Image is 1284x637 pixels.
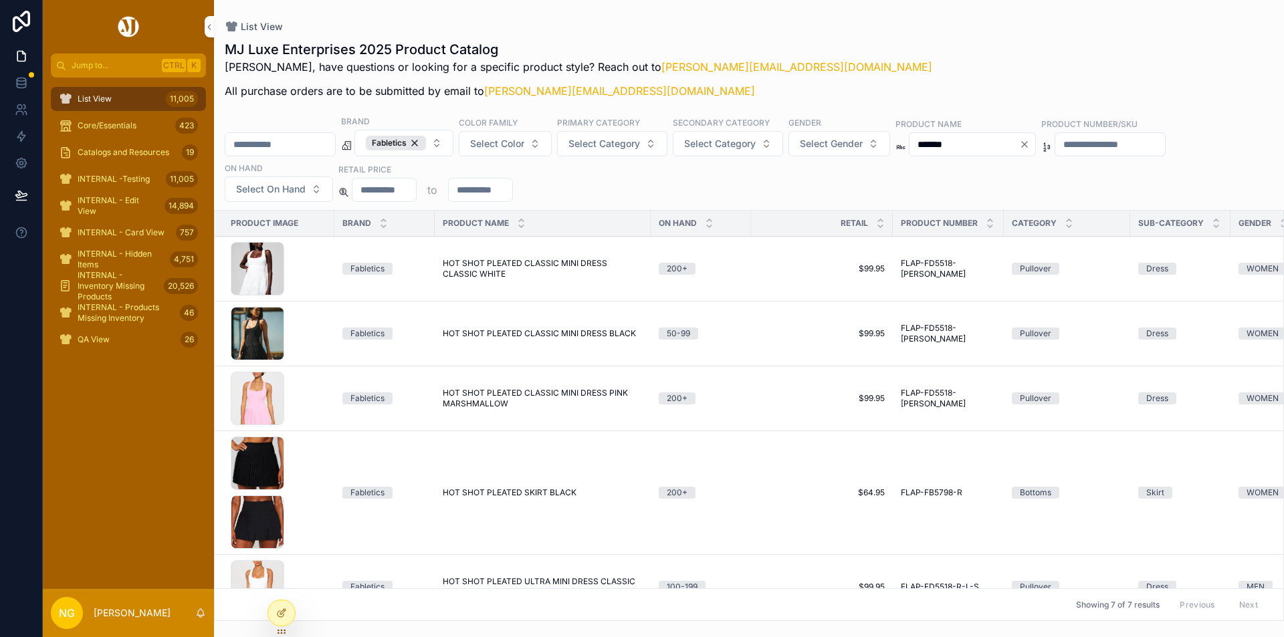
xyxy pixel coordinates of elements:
[661,60,932,74] a: [PERSON_NAME][EMAIL_ADDRESS][DOMAIN_NAME]
[800,137,863,150] span: Select Gender
[470,137,524,150] span: Select Color
[759,393,885,404] a: $99.95
[484,84,755,98] a: [PERSON_NAME][EMAIL_ADDRESS][DOMAIN_NAME]
[170,251,198,267] div: 4,751
[901,582,979,592] span: FLAP-FD5518-R-L-S
[236,182,306,196] span: Select On Hand
[659,487,743,499] a: 200+
[51,301,206,325] a: INTERNAL - Products Missing Inventory46
[338,163,391,175] label: Retail Price
[231,218,298,229] span: Product Image
[568,137,640,150] span: Select Category
[1138,392,1222,404] a: Dress
[350,263,385,275] div: Fabletics
[1020,263,1051,275] div: Pullover
[341,115,370,127] label: Brand
[684,137,756,150] span: Select Category
[901,582,996,592] a: FLAP-FD5518-R-L-S
[1247,487,1279,499] div: WOMEN
[350,328,385,340] div: Fabletics
[1138,581,1222,593] a: Dress
[759,263,885,274] a: $99.95
[342,581,427,593] a: Fabletics
[667,392,687,404] div: 200+
[166,171,198,187] div: 11,005
[176,225,198,241] div: 757
[1247,263,1279,275] div: WOMEN
[225,40,932,59] h1: MJ Luxe Enterprises 2025 Product Catalog
[1146,487,1164,499] div: Skirt
[667,263,687,275] div: 200+
[1020,487,1051,499] div: Bottoms
[659,581,743,593] a: 100-199
[673,131,783,156] button: Select Button
[51,274,206,298] a: INTERNAL - Inventory Missing Products20,526
[667,581,698,593] div: 100-199
[78,270,158,302] span: INTERNAL - Inventory Missing Products
[350,392,385,404] div: Fabletics
[759,328,885,339] span: $99.95
[225,20,283,33] a: List View
[164,278,198,294] div: 20,526
[901,487,962,498] span: FLAP-FB5798-R
[895,118,962,130] label: Product Name
[94,606,171,620] p: [PERSON_NAME]
[759,487,885,498] a: $64.95
[1146,581,1168,593] div: Dress
[1012,581,1122,593] a: Pullover
[659,263,743,275] a: 200+
[225,176,333,202] button: Select Button
[1012,218,1057,229] span: Category
[1146,328,1168,340] div: Dress
[43,78,214,369] div: scrollable content
[78,334,110,345] span: QA View
[59,605,75,621] span: NG
[443,258,643,279] a: HOT SHOT PLEATED CLASSIC MINI DRESS CLASSIC WHITE
[788,116,821,128] label: Gender
[366,136,426,150] div: Fabletics
[901,258,996,279] span: FLAP-FD5518-[PERSON_NAME]
[78,195,159,217] span: INTERNAL - Edit View
[181,332,198,348] div: 26
[759,582,885,592] a: $99.95
[788,131,890,156] button: Select Button
[901,487,996,498] a: FLAP-FB5798-R
[189,60,199,71] span: K
[225,162,263,174] label: On Hand
[443,576,643,598] span: HOT SHOT PLEATED ULTRA MINI DRESS CLASSIC WHITE
[1012,487,1122,499] a: Bottoms
[443,388,643,409] a: HOT SHOT PLEATED CLASSIC MINI DRESS PINK MARSHMALLOW
[1012,328,1122,340] a: Pullover
[443,218,509,229] span: Product Name
[673,116,770,128] label: Secondary Category
[78,94,112,104] span: List View
[1020,581,1051,593] div: Pullover
[241,20,283,33] span: List View
[51,194,206,218] a: INTERNAL - Edit View14,894
[1146,392,1168,404] div: Dress
[1020,392,1051,404] div: Pullover
[557,116,640,128] label: Primary Category
[78,174,150,184] span: INTERNAL -Testing
[901,323,996,344] a: FLAP-FD5518-[PERSON_NAME]
[901,388,996,409] span: FLAP-FD5518-[PERSON_NAME]
[1138,328,1222,340] a: Dress
[366,136,426,150] button: Unselect FABLETICS
[350,487,385,499] div: Fabletics
[1076,600,1160,610] span: Showing 7 of 7 results
[342,328,427,340] a: Fabletics
[225,83,932,99] p: All purchase orders are to be submitted by email to
[166,91,198,107] div: 11,005
[427,182,437,198] p: to
[443,328,636,339] span: HOT SHOT PLEATED CLASSIC MINI DRESS BLACK
[182,144,198,160] div: 19
[51,167,206,191] a: INTERNAL -Testing11,005
[443,328,643,339] a: HOT SHOT PLEATED CLASSIC MINI DRESS BLACK
[1247,328,1279,340] div: WOMEN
